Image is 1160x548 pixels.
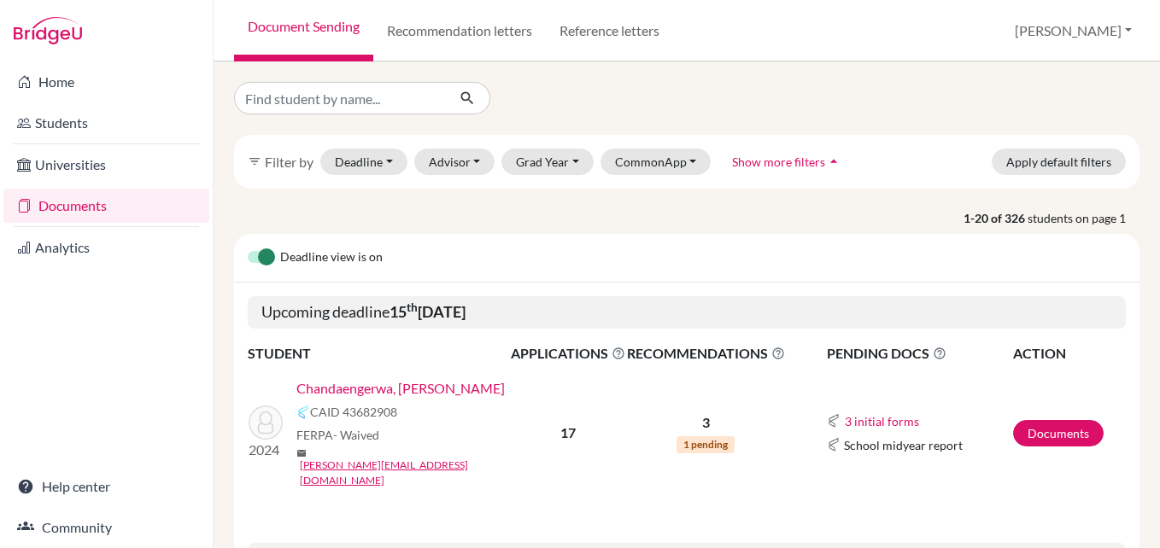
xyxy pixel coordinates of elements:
[3,106,209,140] a: Students
[248,296,1126,329] h5: Upcoming deadline
[601,149,712,175] button: CommonApp
[3,230,209,265] a: Analytics
[827,343,1011,364] span: PENDING DOCS
[296,448,307,458] span: mail
[844,411,920,431] button: 3 initial forms
[827,414,841,428] img: Common App logo
[3,510,209,545] a: Community
[827,438,841,452] img: Common App logo
[320,149,407,175] button: Deadline
[3,469,209,504] a: Help center
[310,403,397,421] span: CAID 43682908
[265,154,313,170] span: Filter by
[718,149,857,175] button: Show more filtersarrow_drop_up
[14,17,82,44] img: Bridge-U
[501,149,594,175] button: Grad Year
[627,412,785,433] p: 3
[732,154,825,169] span: Show more filters
[414,149,495,175] button: Advisor
[1028,209,1139,227] span: students on page 1
[844,436,963,454] span: School midyear report
[1012,342,1126,364] th: ACTION
[964,209,1028,227] strong: 1-20 of 326
[234,82,446,114] input: Find student by name...
[3,189,209,223] a: Documents
[407,300,418,314] sup: th
[677,436,735,453] span: 1 pending
[627,343,785,364] span: RECOMMENDATIONS
[511,343,625,364] span: APPLICATIONS
[3,65,209,99] a: Home
[390,302,466,321] b: 15 [DATE]
[296,378,505,399] a: Chandaengerwa, [PERSON_NAME]
[560,424,576,440] b: 17
[1013,420,1104,446] a: Documents
[248,342,510,364] th: STUDENT
[296,405,310,419] img: Common App logo
[296,426,379,444] span: FERPA
[3,148,209,182] a: Universities
[992,149,1126,175] button: Apply default filters
[249,440,283,460] p: 2024
[300,458,522,488] a: [PERSON_NAME][EMAIL_ADDRESS][DOMAIN_NAME]
[248,154,261,168] i: filter_list
[280,248,383,268] span: Deadline view is on
[825,153,842,170] i: arrow_drop_up
[1007,15,1139,47] button: [PERSON_NAME]
[249,405,283,440] img: Chandaengerwa, Tanaka
[333,428,379,442] span: - Waived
